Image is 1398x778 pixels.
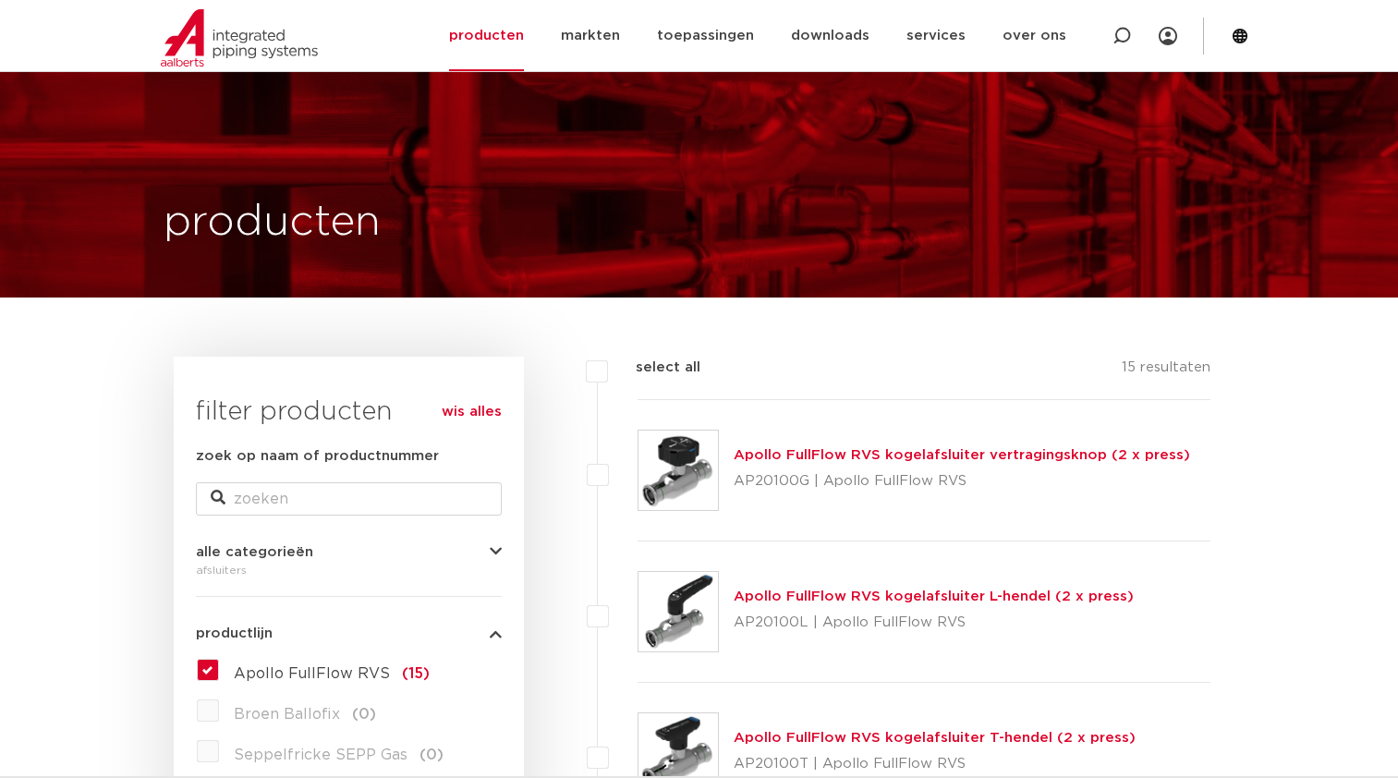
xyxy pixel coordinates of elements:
span: (15) [402,666,430,681]
span: Broen Ballofix [234,707,340,722]
button: alle categorieën [196,545,502,559]
p: AP20100L | Apollo FullFlow RVS [734,608,1134,638]
h3: filter producten [196,394,502,431]
span: productlijn [196,626,273,640]
p: 15 resultaten [1122,357,1210,385]
span: (0) [352,707,376,722]
button: productlijn [196,626,502,640]
h1: producten [164,193,381,252]
a: wis alles [442,401,502,423]
span: alle categorieën [196,545,313,559]
div: afsluiters [196,559,502,581]
a: Apollo FullFlow RVS kogelafsluiter vertragingsknop (2 x press) [734,448,1190,462]
span: Seppelfricke SEPP Gas [234,748,407,762]
p: AP20100G | Apollo FullFlow RVS [734,467,1190,496]
img: Thumbnail for Apollo FullFlow RVS kogelafsluiter vertragingsknop (2 x press) [638,431,718,510]
input: zoeken [196,482,502,516]
label: select all [608,357,700,379]
a: Apollo FullFlow RVS kogelafsluiter L-hendel (2 x press) [734,590,1134,603]
img: Thumbnail for Apollo FullFlow RVS kogelafsluiter L-hendel (2 x press) [638,572,718,651]
span: Apollo FullFlow RVS [234,666,390,681]
a: Apollo FullFlow RVS kogelafsluiter T-hendel (2 x press) [734,731,1136,745]
label: zoek op naam of productnummer [196,445,439,468]
span: (0) [419,748,444,762]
